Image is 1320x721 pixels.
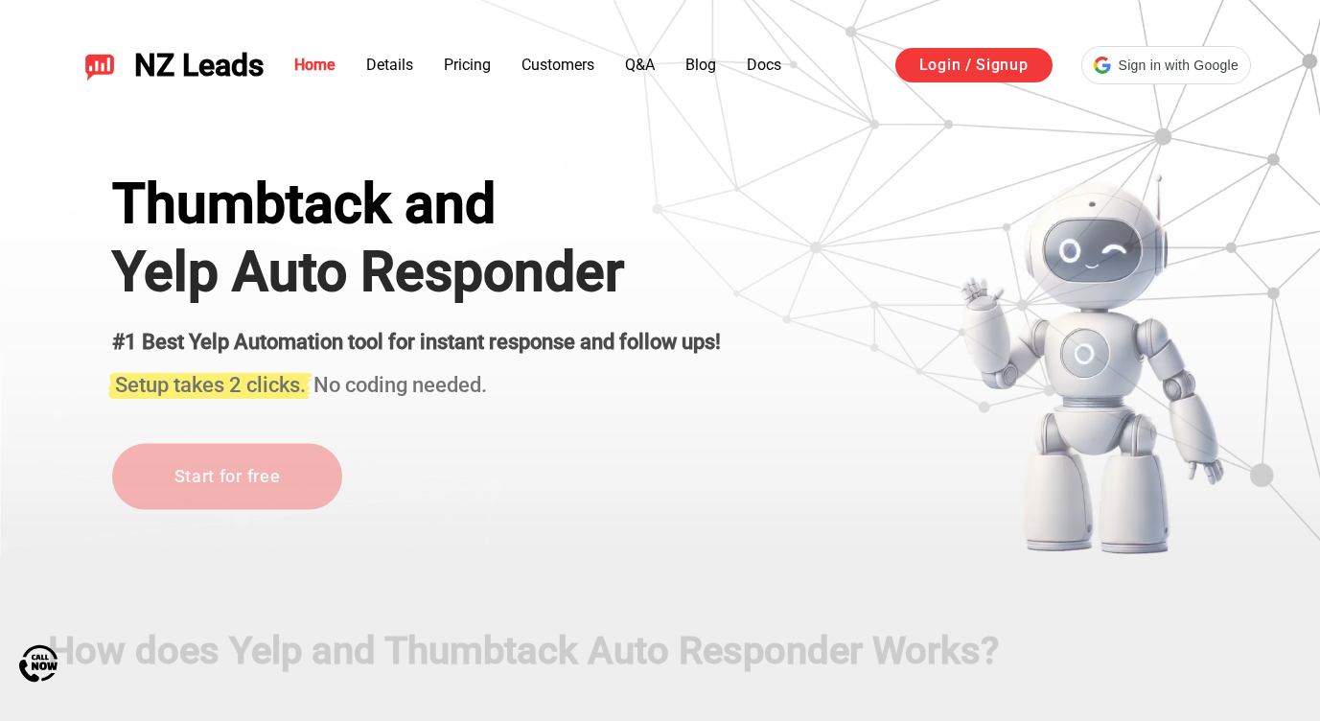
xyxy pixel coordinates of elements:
[48,629,1272,673] h2: How does Yelp and Thumbtack Auto Responder Works?
[134,48,264,83] span: NZ Leads
[84,50,115,81] img: NZ Leads logo
[19,644,58,683] img: Call Now
[112,444,342,510] a: Start for free
[747,56,781,74] a: Docs
[294,56,336,74] a: Home
[112,240,721,303] h1: Yelp Auto Responder
[115,373,306,397] span: Setup takes 2 clicks.
[112,361,721,400] h3: No coding needed.
[112,330,721,354] strong: #1 Best Yelp Automation tool for instant response and follow ups!
[625,56,655,74] a: Q&A
[366,56,413,74] a: Details
[959,173,1226,556] img: yelp bot
[521,56,594,74] a: Customers
[444,56,491,74] a: Pricing
[895,48,1053,82] a: Login / Signup
[685,56,716,74] a: Blog
[112,173,721,236] div: Thumbtack and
